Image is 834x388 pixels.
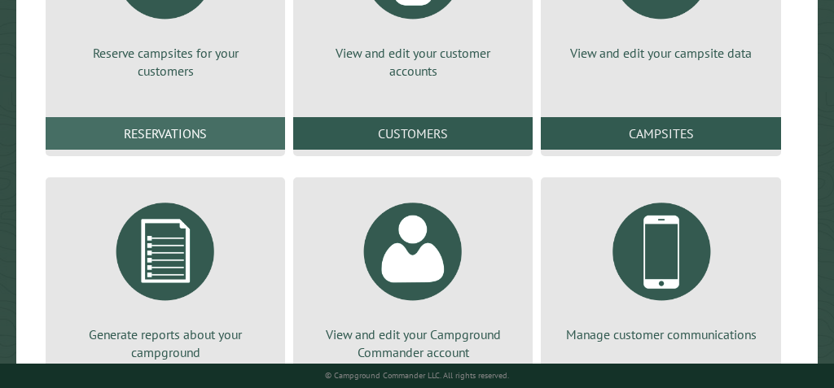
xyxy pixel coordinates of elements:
p: Reserve campsites for your customers [65,44,266,81]
a: View and edit your Campground Commander account [313,190,513,362]
p: View and edit your Campground Commander account [313,325,513,362]
p: Manage customer communications [560,325,761,343]
small: © Campground Commander LLC. All rights reserved. [325,370,509,381]
p: Generate reports about your campground [65,325,266,362]
a: Generate reports about your campground [65,190,266,362]
p: View and edit your customer accounts [313,44,513,81]
a: Manage customer communications [560,190,761,343]
a: Customers [293,117,533,150]
p: View and edit your campsite data [560,44,761,62]
a: Campsites [541,117,780,150]
a: Reservations [46,117,285,150]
